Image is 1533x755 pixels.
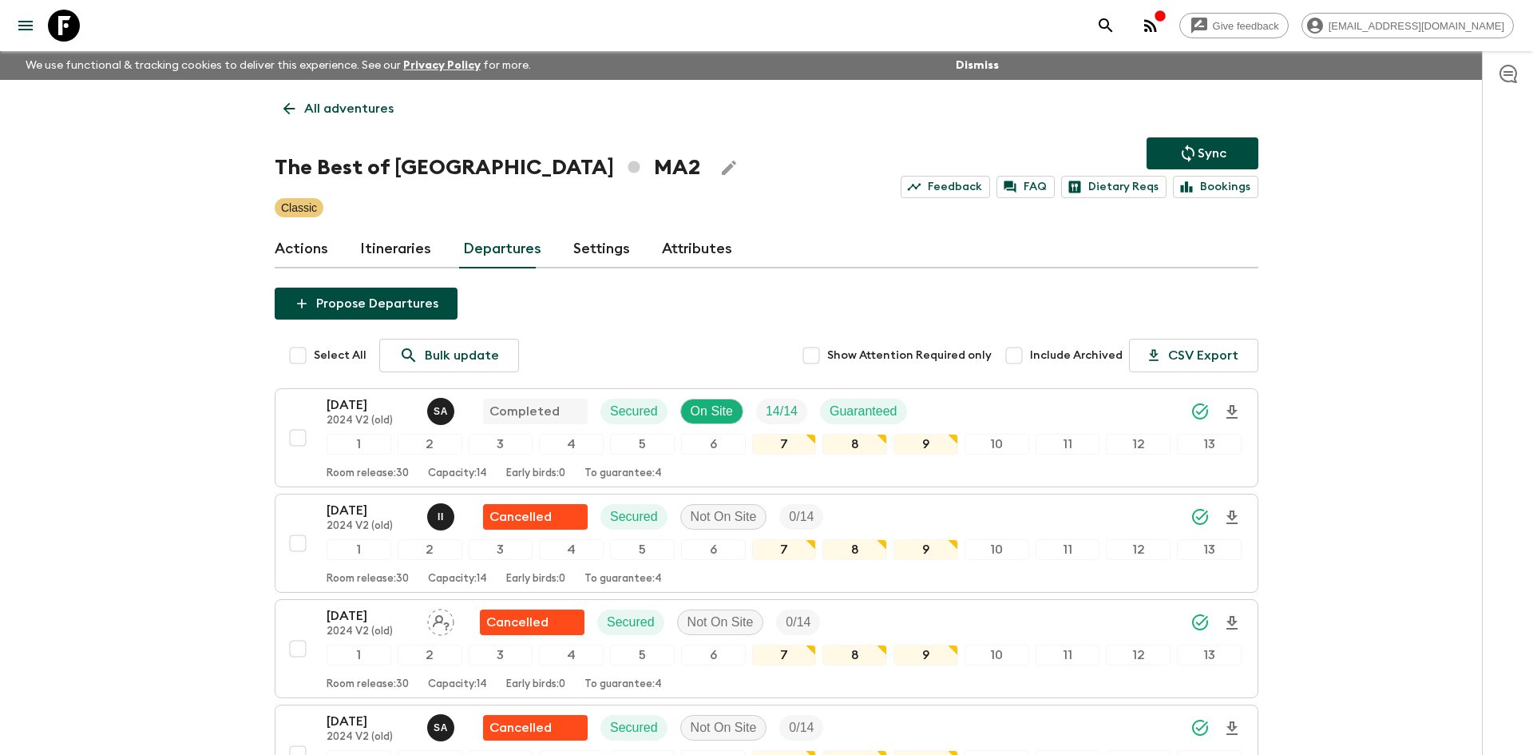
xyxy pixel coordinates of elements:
[766,402,798,421] p: 14 / 14
[469,434,533,455] div: 3
[1030,348,1123,364] span: Include Archived
[480,610,584,635] div: Flash Pack cancellation
[1301,13,1514,38] div: [EMAIL_ADDRESS][DOMAIN_NAME]
[428,678,487,691] p: Capacity: 14
[1177,434,1242,455] div: 13
[281,200,317,216] p: Classic
[327,731,414,744] p: 2024 V2 (old)
[1222,403,1242,422] svg: Download Onboarding
[691,507,757,527] p: Not On Site
[893,539,958,560] div: 9
[680,715,767,741] div: Not On Site
[428,467,487,480] p: Capacity: 14
[584,573,662,586] p: To guarantee: 4
[327,395,414,415] p: [DATE]
[610,645,675,666] div: 5
[1090,10,1122,42] button: search adventures
[893,645,958,666] div: 9
[327,467,409,480] p: Room release: 30
[1222,614,1242,633] svg: Download Onboarding
[327,520,414,533] p: 2024 V2 (old)
[779,504,823,530] div: Trip Fill
[752,539,817,560] div: 7
[1173,176,1258,198] a: Bookings
[830,402,897,421] p: Guaranteed
[1177,645,1242,666] div: 13
[19,51,537,80] p: We use functional & tracking cookies to deliver this experience. See our for more.
[427,403,458,415] span: Samir Achahri
[752,434,817,455] div: 7
[327,501,414,520] p: [DATE]
[681,434,746,455] div: 6
[327,606,414,626] p: [DATE]
[275,494,1258,593] button: [DATE]2024 V2 (old)Ismail IngriouiFlash Pack cancellationSecuredNot On SiteTrip Fill1234567891011...
[996,176,1055,198] a: FAQ
[427,508,458,521] span: Ismail Ingrioui
[428,573,487,586] p: Capacity: 14
[1129,339,1258,372] button: CSV Export
[483,715,588,741] div: Flash Pack cancellation
[1222,719,1242,738] svg: Download Onboarding
[610,402,658,421] p: Secured
[573,230,630,268] a: Settings
[425,346,499,365] p: Bulk update
[486,613,549,632] p: Cancelled
[427,719,458,732] span: Samir Achahri
[539,539,604,560] div: 4
[1190,507,1210,527] svg: Synced Successfully
[776,610,820,635] div: Trip Fill
[584,467,662,480] p: To guarantee: 4
[822,539,887,560] div: 8
[489,718,552,737] p: Cancelled
[1190,718,1210,737] svg: Synced Successfully
[1190,613,1210,632] svg: Synced Successfully
[752,645,817,666] div: 7
[677,610,764,635] div: Not On Site
[1222,508,1242,527] svg: Download Onboarding
[691,718,757,737] p: Not On Site
[469,645,533,666] div: 3
[1177,539,1242,560] div: 13
[584,678,662,691] p: To guarantee: 4
[434,721,448,734] p: S A
[607,613,655,632] p: Secured
[610,718,658,737] p: Secured
[314,348,366,364] span: Select All
[600,715,667,741] div: Secured
[506,467,565,480] p: Early birds: 0
[822,434,887,455] div: 8
[489,507,552,527] p: Cancelled
[662,230,732,268] a: Attributes
[1061,176,1167,198] a: Dietary Reqs
[463,230,541,268] a: Departures
[539,434,604,455] div: 4
[327,415,414,427] p: 2024 V2 (old)
[506,678,565,691] p: Early birds: 0
[822,645,887,666] div: 8
[1036,645,1100,666] div: 11
[379,339,519,372] a: Bulk update
[1036,434,1100,455] div: 11
[403,60,481,71] a: Privacy Policy
[600,504,667,530] div: Secured
[901,176,990,198] a: Feedback
[275,230,328,268] a: Actions
[680,504,767,530] div: Not On Site
[893,434,958,455] div: 9
[789,507,814,527] p: 0 / 14
[1204,20,1288,32] span: Give feedback
[691,402,733,421] p: On Site
[610,507,658,527] p: Secured
[398,434,462,455] div: 2
[327,573,409,586] p: Room release: 30
[327,712,414,731] p: [DATE]
[275,152,700,184] h1: The Best of [GEOGRAPHIC_DATA] MA2
[1147,137,1258,169] button: Sync adventure departures to the booking engine
[756,399,807,424] div: Trip Fill
[965,539,1029,560] div: 10
[597,610,664,635] div: Secured
[438,511,444,523] p: I I
[539,645,604,666] div: 4
[965,434,1029,455] div: 10
[1198,144,1226,163] p: Sync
